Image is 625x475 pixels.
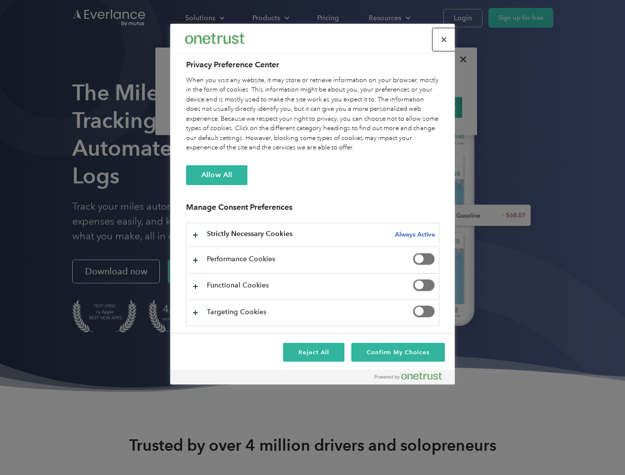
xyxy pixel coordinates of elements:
[283,343,344,362] button: Reject All
[351,343,445,362] button: Confirm My Choices
[170,24,455,384] div: Preference center
[186,165,247,185] button: Allow All
[186,76,439,153] div: When you visit any website, it may store or retrieve information on your browser, mostly in the f...
[185,29,244,48] div: Everlance
[375,372,442,380] img: Powered by OneTrust Opens in a new Tab
[170,24,455,384] div: Privacy Preference Center
[186,59,439,71] h2: Privacy Preference Center
[185,33,244,44] img: Everlance
[375,372,450,384] a: Powered by OneTrust Opens in a new Tab
[186,202,439,218] h3: Manage Consent Preferences
[433,29,455,50] button: Close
